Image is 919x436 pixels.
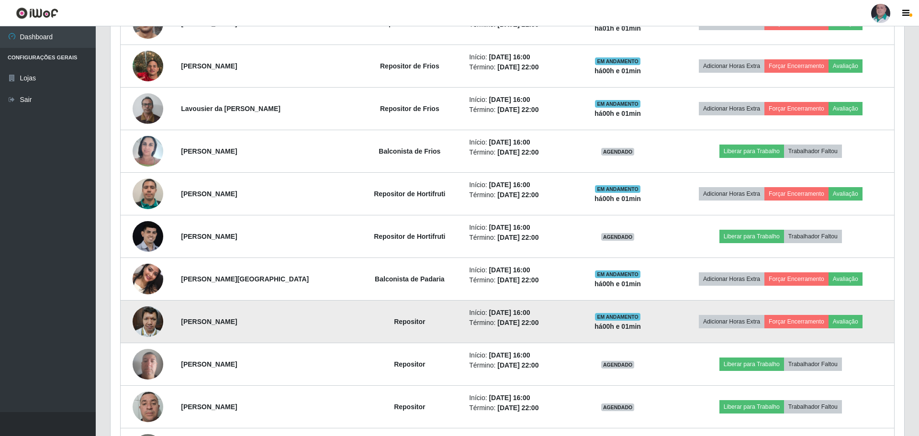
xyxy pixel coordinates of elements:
[181,403,237,411] strong: [PERSON_NAME]
[375,275,445,283] strong: Balconista de Padaria
[764,102,829,115] button: Forçar Encerramento
[181,233,237,240] strong: [PERSON_NAME]
[497,319,538,326] time: [DATE] 22:00
[784,145,842,158] button: Trabalhador Faltou
[489,351,530,359] time: [DATE] 16:00
[601,148,635,156] span: AGENDADO
[719,358,784,371] button: Liberar para Trabalho
[784,358,842,371] button: Trabalhador Faltou
[374,190,445,198] strong: Repositor de Hortifruti
[181,275,309,283] strong: [PERSON_NAME][GEOGRAPHIC_DATA]
[469,190,562,200] li: Término:
[497,63,538,71] time: [DATE] 22:00
[133,131,163,171] img: 1705690307767.jpeg
[764,187,829,201] button: Forçar Encerramento
[594,24,641,32] strong: há 01 h e 01 min
[497,191,538,199] time: [DATE] 22:00
[181,190,237,198] strong: [PERSON_NAME]
[380,105,439,112] strong: Repositor de Frios
[181,62,237,70] strong: [PERSON_NAME]
[699,315,764,328] button: Adicionar Horas Extra
[489,53,530,61] time: [DATE] 16:00
[469,105,562,115] li: Término:
[489,96,530,103] time: [DATE] 16:00
[594,280,641,288] strong: há 00 h e 01 min
[469,360,562,370] li: Término:
[380,62,439,70] strong: Repositor de Frios
[469,265,562,275] li: Início:
[181,105,280,112] strong: Lavousier da [PERSON_NAME]
[489,309,530,316] time: [DATE] 16:00
[469,62,562,72] li: Término:
[133,39,163,93] img: 1749514767390.jpeg
[469,350,562,360] li: Início:
[595,270,640,278] span: EM ANDAMENTO
[764,59,829,73] button: Forçar Encerramento
[181,147,237,155] strong: [PERSON_NAME]
[469,233,562,243] li: Término:
[601,361,635,369] span: AGENDADO
[133,221,163,252] img: 1754654959854.jpeg
[380,20,439,27] strong: Repositor de Frios
[595,57,640,65] span: EM ANDAMENTO
[133,252,163,306] img: 1749437646960.jpeg
[764,272,829,286] button: Forçar Encerramento
[469,318,562,328] li: Término:
[16,7,58,19] img: CoreUI Logo
[497,361,538,369] time: [DATE] 22:00
[133,88,163,129] img: 1746326143997.jpeg
[719,230,784,243] button: Liberar para Trabalho
[394,403,425,411] strong: Repositor
[133,179,163,209] img: 1751290026340.jpeg
[497,148,538,156] time: [DATE] 22:00
[699,187,764,201] button: Adicionar Horas Extra
[699,102,764,115] button: Adicionar Horas Extra
[699,272,764,286] button: Adicionar Horas Extra
[497,106,538,113] time: [DATE] 22:00
[181,318,237,325] strong: [PERSON_NAME]
[469,275,562,285] li: Término:
[829,187,863,201] button: Avaliação
[469,95,562,105] li: Início:
[394,360,425,368] strong: Repositor
[497,234,538,241] time: [DATE] 22:00
[489,138,530,146] time: [DATE] 16:00
[594,323,641,330] strong: há 00 h e 01 min
[469,180,562,190] li: Início:
[489,224,530,231] time: [DATE] 16:00
[829,59,863,73] button: Avaliação
[595,100,640,108] span: EM ANDAMENTO
[133,344,163,384] img: 1701513962742.jpeg
[594,110,641,117] strong: há 00 h e 01 min
[469,147,562,157] li: Término:
[594,67,641,75] strong: há 00 h e 01 min
[497,404,538,412] time: [DATE] 22:00
[784,400,842,414] button: Trabalhador Faltou
[829,315,863,328] button: Avaliação
[699,59,764,73] button: Adicionar Horas Extra
[601,403,635,411] span: AGENDADO
[719,400,784,414] button: Liberar para Trabalho
[181,20,237,27] strong: [PERSON_NAME]
[764,315,829,328] button: Forçar Encerramento
[469,393,562,403] li: Início:
[394,318,425,325] strong: Repositor
[489,181,530,189] time: [DATE] 16:00
[497,276,538,284] time: [DATE] 22:00
[719,145,784,158] button: Liberar para Trabalho
[829,102,863,115] button: Avaliação
[601,233,635,241] span: AGENDADO
[379,147,440,155] strong: Balconista de Frios
[489,266,530,274] time: [DATE] 16:00
[374,233,445,240] strong: Repositor de Hortifruti
[594,195,641,202] strong: há 00 h e 01 min
[469,52,562,62] li: Início:
[181,360,237,368] strong: [PERSON_NAME]
[469,308,562,318] li: Início:
[784,230,842,243] button: Trabalhador Faltou
[133,386,163,427] img: 1724708797477.jpeg
[595,185,640,193] span: EM ANDAMENTO
[469,403,562,413] li: Término:
[829,272,863,286] button: Avaliação
[133,301,163,342] img: 1754654724910.jpeg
